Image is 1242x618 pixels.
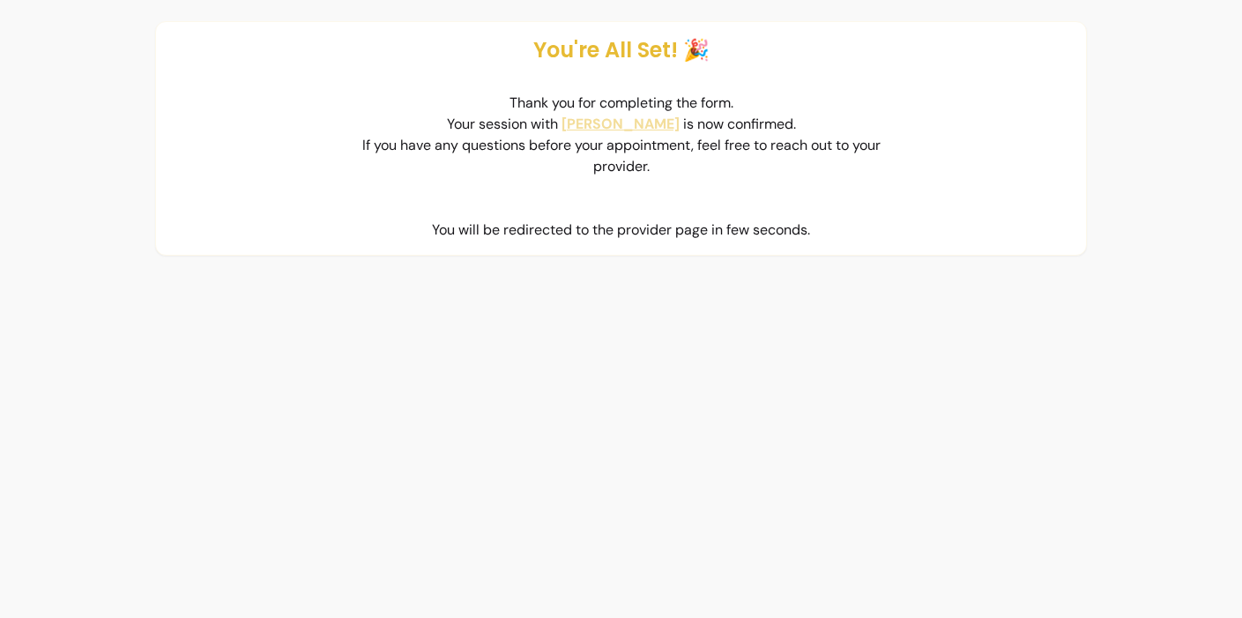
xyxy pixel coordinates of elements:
p: You will be redirected to the provider page in few seconds. [432,220,810,241]
p: You're All Set! 🎉 [533,36,710,64]
p: If you have any questions before your appointment, feel free to reach out to your provider. [357,135,886,177]
p: Thank you for completing the form. [357,93,886,114]
p: Your session with is now confirmed. [357,114,886,135]
a: [PERSON_NAME] [562,114,680,135]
